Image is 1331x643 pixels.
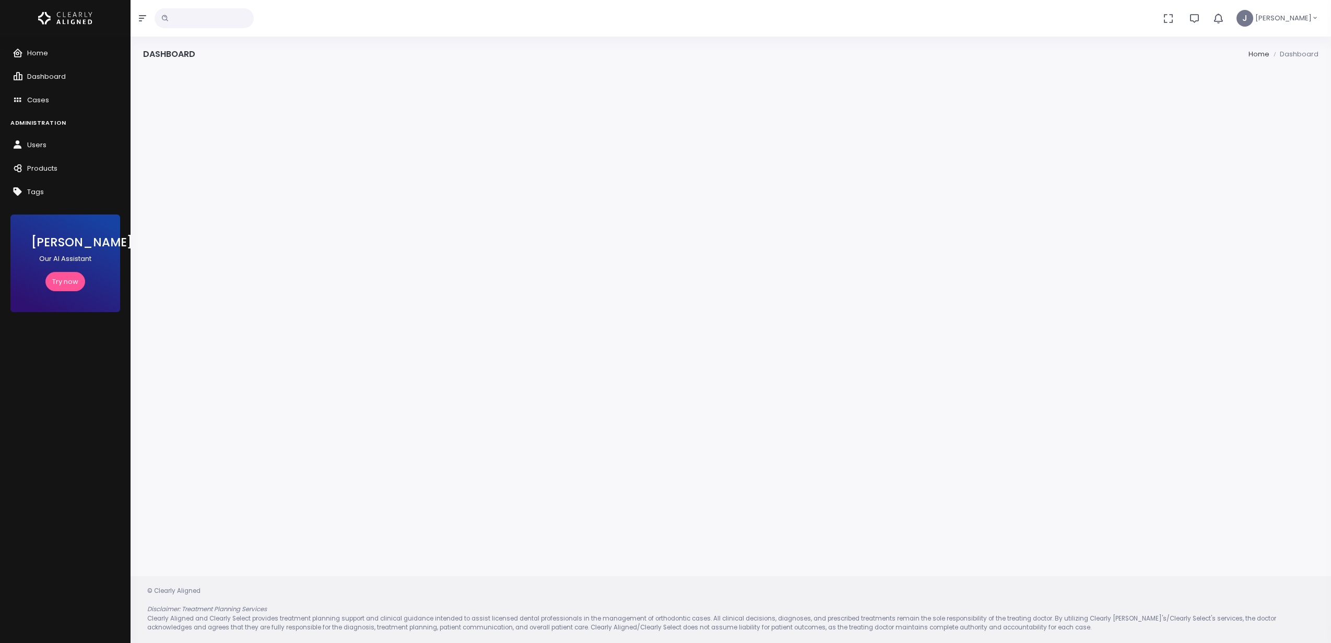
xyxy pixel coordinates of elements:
span: J [1236,10,1253,27]
span: Home [27,48,48,58]
h4: Dashboard [143,49,195,59]
span: Cases [27,95,49,105]
div: © Clearly Aligned Clearly Aligned and Clearly Select provides treatment planning support and clin... [137,587,1325,633]
span: Users [27,140,46,150]
span: [PERSON_NAME] [1255,13,1312,23]
span: Dashboard [27,72,66,81]
h3: [PERSON_NAME] [31,235,99,249]
em: Disclaimer: Treatment Planning Services [147,605,267,613]
li: Home [1248,49,1269,59]
span: Products [27,163,57,173]
li: Dashboard [1269,49,1318,59]
img: Logo Horizontal [38,7,92,29]
span: Tags [27,187,44,197]
p: Our AI Assistant [31,254,99,264]
a: Try now [45,272,85,291]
